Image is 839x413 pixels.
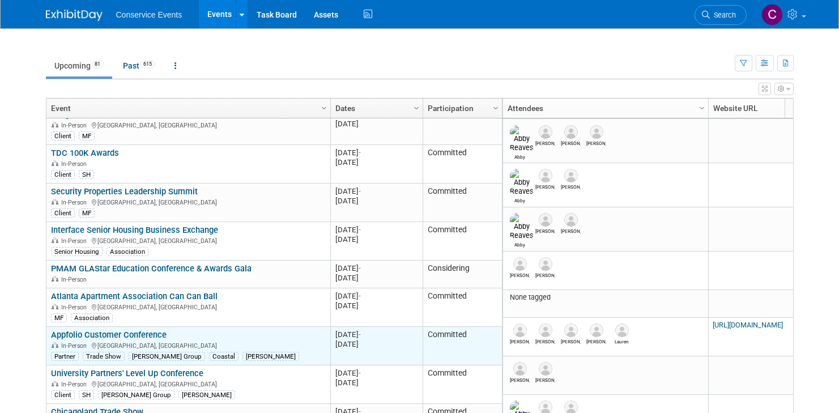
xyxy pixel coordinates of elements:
[335,99,415,118] a: Dates
[359,148,361,157] span: -
[539,257,552,271] img: Justin Brady
[335,330,418,339] div: [DATE]
[114,55,164,76] a: Past615
[697,104,706,113] span: Column Settings
[335,186,418,196] div: [DATE]
[359,292,361,300] span: -
[61,237,90,245] span: In-Person
[489,99,502,116] a: Column Settings
[590,323,603,337] img: Adam Watts
[51,340,325,350] div: [GEOGRAPHIC_DATA], [GEOGRAPHIC_DATA]
[52,160,58,166] img: In-Person Event
[335,148,418,157] div: [DATE]
[710,11,736,19] span: Search
[51,352,79,361] div: Partner
[513,323,527,337] img: Zach Beck
[51,291,218,301] a: Atlanta Apartment Association Can Can Ball
[586,337,606,344] div: Adam Watts
[51,302,325,312] div: [GEOGRAPHIC_DATA], [GEOGRAPHIC_DATA]
[564,125,578,139] img: Kristin Pigg
[335,119,418,129] div: [DATE]
[51,197,325,207] div: [GEOGRAPHIC_DATA], [GEOGRAPHIC_DATA]
[79,208,95,218] div: MF
[61,304,90,311] span: In-Person
[51,186,198,197] a: Security Properties Leadership Summit
[79,131,95,140] div: MF
[510,213,534,240] img: Abby Reaves
[178,390,235,399] div: [PERSON_NAME]
[335,196,418,206] div: [DATE]
[61,381,90,388] span: In-Person
[561,139,581,146] div: Kristin Pigg
[561,337,581,344] div: Andrew Fretwell
[590,125,603,139] img: Mike Doucette
[782,104,791,113] span: Column Settings
[52,342,58,348] img: In-Person Event
[564,169,578,182] img: Mary Lou Cabrera
[83,352,125,361] div: Trade Show
[320,104,329,113] span: Column Settings
[539,125,552,139] img: Zach Beck
[140,60,155,69] span: 615
[539,169,552,182] img: Jennifer Love
[535,271,555,278] div: Justin Brady
[423,288,502,327] td: Committed
[51,247,103,256] div: Senior Housing
[513,362,527,376] img: Justin Brady
[52,122,58,127] img: In-Person Event
[539,323,552,337] img: Pam Berkosky
[52,381,58,386] img: In-Person Event
[51,208,75,218] div: Client
[695,5,747,25] a: Search
[586,139,606,146] div: Mike Doucette
[359,187,361,195] span: -
[51,99,323,118] a: Event
[423,107,502,145] td: Committed
[335,368,418,378] div: [DATE]
[428,99,495,118] a: Participation
[561,227,581,234] div: Brooke Runyan
[510,240,530,248] div: Abby Reaves
[51,131,75,140] div: Client
[535,376,555,383] div: Jana Jardine
[423,261,502,288] td: Considering
[612,337,632,344] div: Lauren Howard
[51,225,218,235] a: Interface Senior Housing Business Exchange
[116,10,182,19] span: Conservice Events
[539,213,552,227] img: Jeffrey Smedley
[508,99,701,118] a: Attendees
[61,160,90,168] span: In-Person
[561,182,581,190] div: Mary Lou Cabrera
[91,60,104,69] span: 81
[510,196,530,203] div: Abby Reaves
[79,390,94,399] div: SH
[507,293,704,302] div: None tagged
[564,323,578,337] img: Andrew Fretwell
[761,4,783,25] img: Chris Ogletree
[98,390,174,399] div: [PERSON_NAME] Group
[335,273,418,283] div: [DATE]
[781,99,793,116] a: Column Settings
[61,276,90,283] span: In-Person
[510,376,530,383] div: Justin Brady
[335,378,418,388] div: [DATE]
[335,339,418,349] div: [DATE]
[52,237,58,243] img: In-Person Event
[51,379,325,389] div: [GEOGRAPHIC_DATA], [GEOGRAPHIC_DATA]
[510,337,530,344] div: Zach Beck
[510,271,530,278] div: Jennifer Love
[46,55,112,76] a: Upcoming81
[51,368,203,378] a: University Partners' Level Up Conference
[52,199,58,205] img: In-Person Event
[564,213,578,227] img: Brooke Runyan
[713,321,783,329] a: [URL][DOMAIN_NAME]
[410,99,423,116] a: Column Settings
[129,352,205,361] div: [PERSON_NAME] Group
[335,301,418,310] div: [DATE]
[51,390,75,399] div: Client
[52,276,58,282] img: In-Person Event
[510,152,530,160] div: Abby Reaves
[209,352,239,361] div: Coastal
[423,145,502,184] td: Committed
[51,170,75,179] div: Client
